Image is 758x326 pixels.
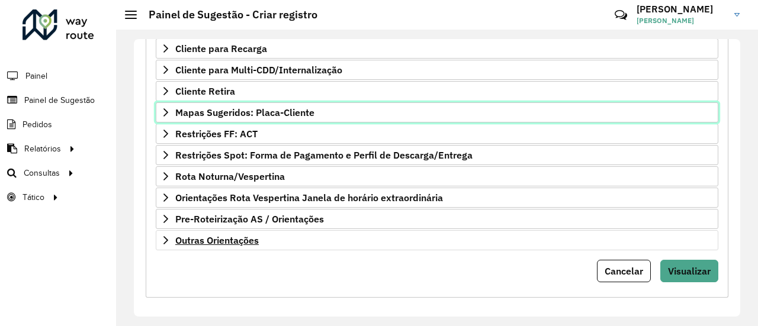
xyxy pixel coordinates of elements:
a: Cliente para Recarga [156,38,718,59]
span: Rota Noturna/Vespertina [175,172,285,181]
button: Visualizar [660,260,718,282]
span: Cliente para Recarga [175,44,267,53]
a: Outras Orientações [156,230,718,250]
a: Rota Noturna/Vespertina [156,166,718,186]
span: Painel de Sugestão [24,94,95,106]
span: Outras Orientações [175,235,259,245]
a: Orientações Rota Vespertina Janela de horário extraordinária [156,188,718,208]
span: Pedidos [23,118,52,131]
a: Cliente Retira [156,81,718,101]
a: Restrições FF: ACT [156,124,718,144]
span: Pre-Roteirização AS / Orientações [175,214,324,224]
a: Contato Rápido [608,2,634,28]
span: Cliente para Multi-CDD/Internalização [175,65,342,75]
span: Cancelar [605,265,643,277]
span: Visualizar [668,265,711,277]
a: Restrições Spot: Forma de Pagamento e Perfil de Descarga/Entrega [156,145,718,165]
span: Restrições Spot: Forma de Pagamento e Perfil de Descarga/Entrega [175,150,473,160]
span: Mapas Sugeridos: Placa-Cliente [175,108,314,117]
span: Consultas [24,167,60,179]
a: Mapas Sugeridos: Placa-Cliente [156,102,718,122]
span: [PERSON_NAME] [637,15,725,26]
span: Painel [25,70,47,82]
a: Cliente para Multi-CDD/Internalização [156,60,718,80]
button: Cancelar [597,260,651,282]
h2: Painel de Sugestão - Criar registro [137,8,317,21]
span: Relatórios [24,143,61,155]
span: Tático [23,191,44,204]
h3: [PERSON_NAME] [637,4,725,15]
span: Orientações Rota Vespertina Janela de horário extraordinária [175,193,443,202]
a: Pre-Roteirização AS / Orientações [156,209,718,229]
span: Cliente Retira [175,86,235,96]
span: Restrições FF: ACT [175,129,258,138]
